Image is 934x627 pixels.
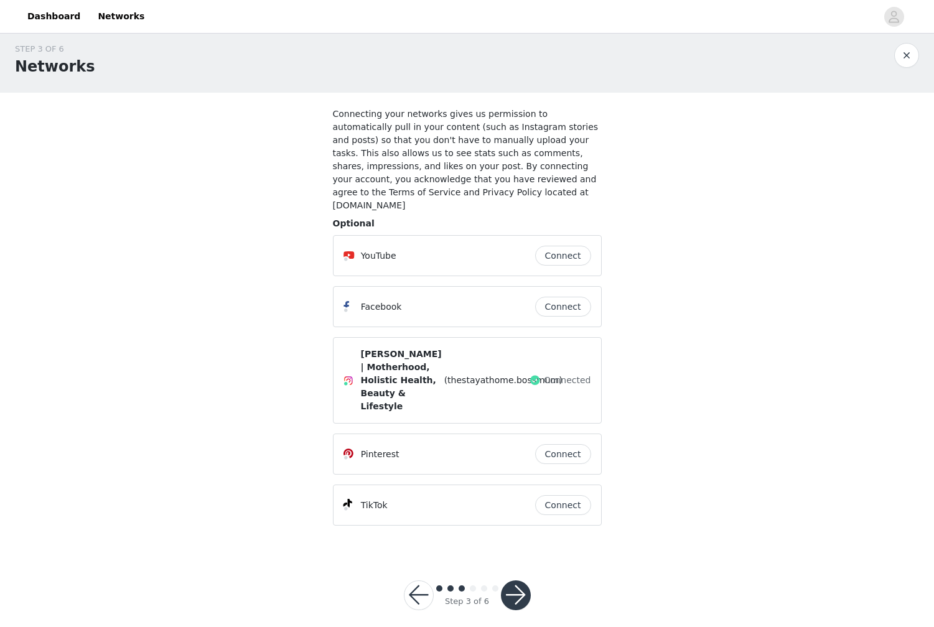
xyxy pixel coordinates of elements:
button: Connect [535,495,591,515]
img: Instagram Icon [343,376,353,386]
button: Connect [535,444,591,464]
a: Networks [90,2,152,30]
span: Optional [333,218,375,228]
button: Connect [535,246,591,266]
p: TikTok [361,499,388,512]
p: YouTube [361,249,396,262]
div: Step 3 of 6 [445,595,489,608]
p: Facebook [361,300,402,313]
span: (thestayathome.bossmum) [444,374,563,387]
div: STEP 3 OF 6 [15,43,95,55]
span: [PERSON_NAME] | Motherhood, Holistic Health, Beauty & Lifestyle [361,348,442,413]
h1: Networks [15,55,95,78]
h4: Connecting your networks gives us permission to automatically pull in your content (such as Insta... [333,108,602,212]
p: Pinterest [361,448,399,461]
a: Dashboard [20,2,88,30]
button: Connect [535,297,591,317]
div: avatar [888,7,900,27]
span: Connected [544,374,591,387]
